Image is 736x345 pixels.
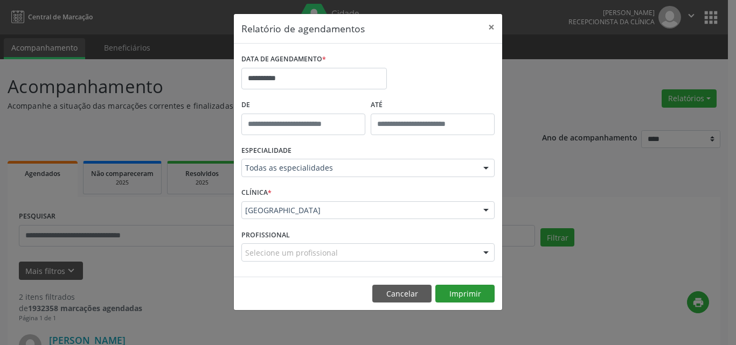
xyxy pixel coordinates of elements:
button: Imprimir [435,285,495,303]
span: Selecione um profissional [245,247,338,258]
label: ATÉ [371,97,495,114]
span: Todas as especialidades [245,163,473,173]
h5: Relatório de agendamentos [241,22,365,36]
button: Close [481,14,502,40]
label: PROFISSIONAL [241,227,290,243]
span: [GEOGRAPHIC_DATA] [245,205,473,216]
button: Cancelar [372,285,432,303]
label: ESPECIALIDADE [241,143,291,159]
label: DATA DE AGENDAMENTO [241,51,326,68]
label: De [241,97,365,114]
label: CLÍNICA [241,185,272,201]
